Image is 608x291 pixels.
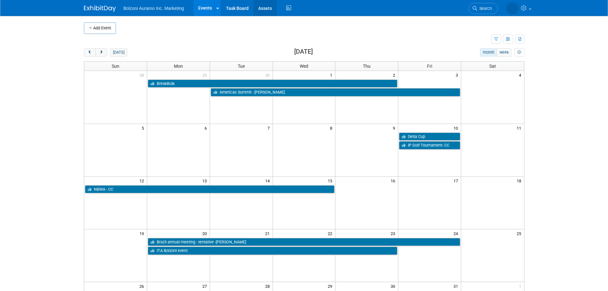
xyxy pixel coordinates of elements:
[392,124,398,132] span: 9
[139,229,147,237] span: 19
[517,50,522,55] i: Personalize Calendar
[516,177,524,185] span: 18
[85,185,335,194] a: NBWA - CC
[202,71,210,79] span: 29
[139,282,147,290] span: 26
[390,177,398,185] span: 16
[148,238,460,246] a: Brazil annual meeting - tentative -[PERSON_NAME]
[516,124,524,132] span: 11
[265,282,273,290] span: 28
[84,22,116,34] button: Add Event
[518,71,524,79] span: 4
[265,71,273,79] span: 30
[506,2,518,14] img: Casey Coats
[148,80,397,88] a: BreakBulk
[110,48,127,57] button: [DATE]
[124,6,184,11] span: Bolzoni Auramo Inc. Marketing
[267,124,273,132] span: 7
[518,282,524,290] span: 1
[148,247,397,255] a: ITA Bolzoni event
[139,177,147,185] span: 12
[453,177,461,185] span: 17
[480,48,497,57] button: month
[84,48,96,57] button: prev
[300,64,308,69] span: Wed
[516,229,524,237] span: 25
[455,71,461,79] span: 3
[329,71,335,79] span: 1
[453,229,461,237] span: 24
[294,48,313,55] h2: [DATE]
[427,64,432,69] span: Fri
[174,64,183,69] span: Mon
[265,177,273,185] span: 14
[238,64,245,69] span: Tue
[363,64,371,69] span: Thu
[265,229,273,237] span: 21
[453,124,461,132] span: 10
[141,124,147,132] span: 5
[202,282,210,290] span: 27
[390,229,398,237] span: 23
[392,71,398,79] span: 2
[327,229,335,237] span: 22
[453,282,461,290] span: 31
[211,88,460,96] a: Americas Summit - [PERSON_NAME]
[202,229,210,237] span: 20
[399,133,460,141] a: Delta Cup
[95,48,107,57] button: next
[489,64,496,69] span: Sat
[469,3,498,14] a: Search
[327,177,335,185] span: 15
[329,124,335,132] span: 8
[84,5,116,12] img: ExhibitDay
[390,282,398,290] span: 30
[514,48,524,57] button: myCustomButton
[399,141,460,149] a: IP Golf Tournament- CC
[139,71,147,79] span: 28
[477,6,492,11] span: Search
[327,282,335,290] span: 29
[204,124,210,132] span: 6
[202,177,210,185] span: 13
[112,64,119,69] span: Sun
[497,48,511,57] button: week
